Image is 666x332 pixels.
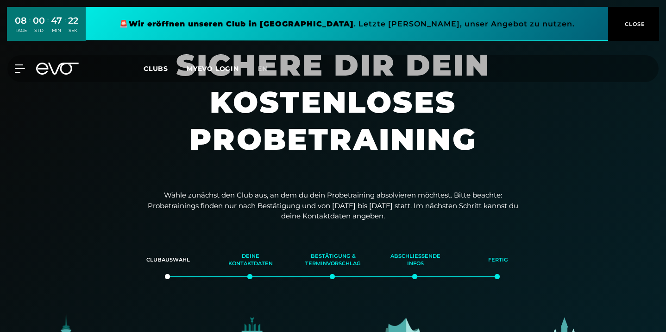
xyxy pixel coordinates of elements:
div: 08 [15,14,27,27]
span: CLOSE [622,20,645,28]
div: Bestätigung & Terminvorschlag [303,248,363,273]
h1: Sichere dir dein kostenloses Probetraining [120,46,546,176]
div: STD [33,27,45,34]
p: Wähle zunächst den Club aus, an dem du dein Probetraining absolvieren möchtest. Bitte beachte: Pr... [148,190,518,222]
div: MIN [51,27,62,34]
div: : [47,15,49,39]
div: 47 [51,14,62,27]
a: Clubs [144,64,187,73]
div: : [64,15,66,39]
div: SEK [68,27,78,34]
div: 22 [68,14,78,27]
div: Deine Kontaktdaten [221,248,280,273]
span: Clubs [144,64,168,73]
div: TAGE [15,27,27,34]
div: : [29,15,31,39]
div: 00 [33,14,45,27]
div: Clubauswahl [138,248,198,273]
div: Abschließende Infos [386,248,445,273]
span: en [258,64,268,73]
a: en [258,64,279,74]
div: Fertig [468,248,528,273]
button: CLOSE [608,7,659,41]
a: MYEVO LOGIN [187,64,239,73]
